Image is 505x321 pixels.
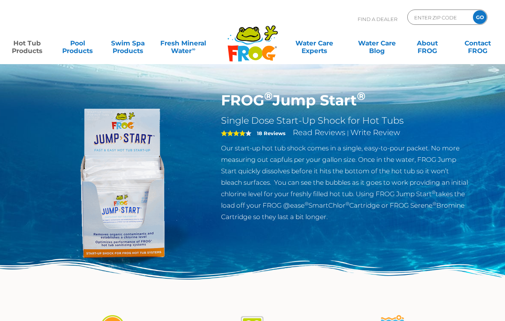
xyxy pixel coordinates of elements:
p: Our start-up hot tub shock comes in a single, easy-to-pour packet. No more measuring out capfuls ... [221,142,470,223]
h2: Single Dose Start-Up Shock for Hot Tubs [221,115,470,126]
img: Frog Products Logo [223,15,282,62]
a: Water CareExperts [282,35,346,51]
sup: ® [345,201,349,206]
a: PoolProducts [58,35,97,51]
sup: ® [305,201,308,206]
a: Read Reviews [293,128,345,137]
strong: 18 Reviews [257,130,286,136]
a: Water CareBlog [357,35,397,51]
input: GO [473,10,487,24]
h1: FROG Jump Start [221,92,470,109]
a: Write Review [350,128,400,137]
sup: ® [432,189,436,195]
sup: ® [357,89,365,103]
sup: ® [264,89,273,103]
sup: ® [432,201,436,206]
a: Hot TubProducts [8,35,47,51]
p: Find A Dealer [358,10,397,29]
sup: ∞ [192,46,195,52]
a: Fresh MineralWater∞ [159,35,208,51]
img: jump-start.png [35,92,210,266]
span: | [347,129,349,137]
a: AboutFROG [408,35,447,51]
a: ContactFROG [458,35,497,51]
a: Swim SpaProducts [108,35,148,51]
span: 4 [221,130,245,136]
